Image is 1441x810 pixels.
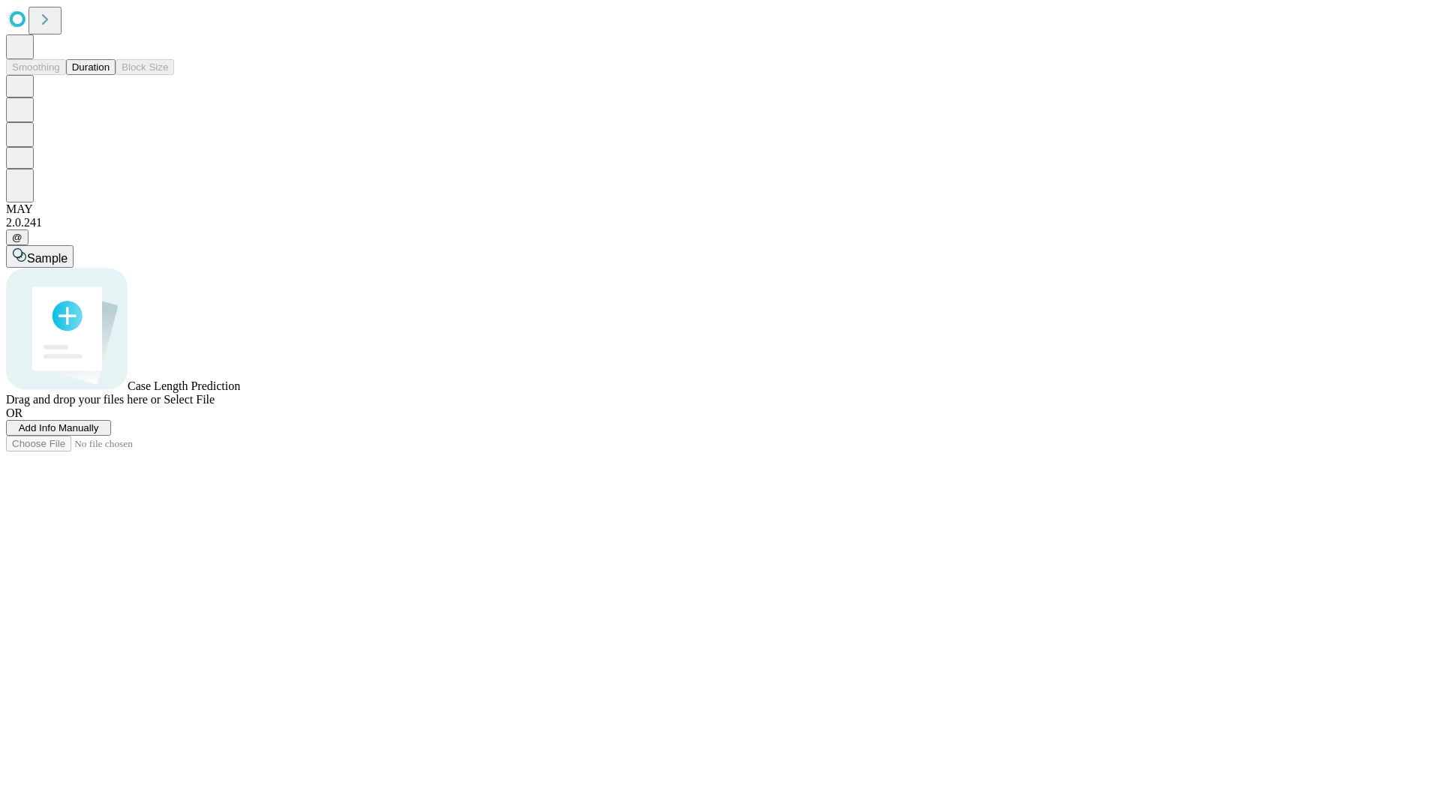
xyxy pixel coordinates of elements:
[6,245,74,268] button: Sample
[164,393,215,406] span: Select File
[6,216,1435,229] div: 2.0.241
[6,229,29,245] button: @
[6,59,66,75] button: Smoothing
[6,406,23,419] span: OR
[116,59,174,75] button: Block Size
[6,202,1435,216] div: MAY
[27,252,68,265] span: Sample
[19,422,99,433] span: Add Info Manually
[6,420,111,436] button: Add Info Manually
[12,232,23,243] span: @
[128,379,240,392] span: Case Length Prediction
[66,59,116,75] button: Duration
[6,393,161,406] span: Drag and drop your files here or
